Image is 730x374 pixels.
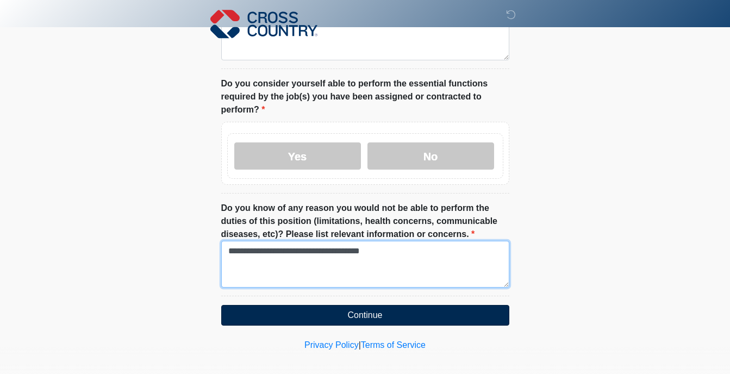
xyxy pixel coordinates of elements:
[359,340,361,350] a: |
[304,340,359,350] a: Privacy Policy
[361,340,426,350] a: Terms of Service
[221,305,509,326] button: Continue
[234,142,361,170] label: Yes
[210,8,318,40] img: Cross Country Logo
[367,142,494,170] label: No
[221,77,509,116] label: Do you consider yourself able to perform the essential functions required by the job(s) you have ...
[221,202,509,241] label: Do you know of any reason you would not be able to perform the duties of this position (limitatio...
